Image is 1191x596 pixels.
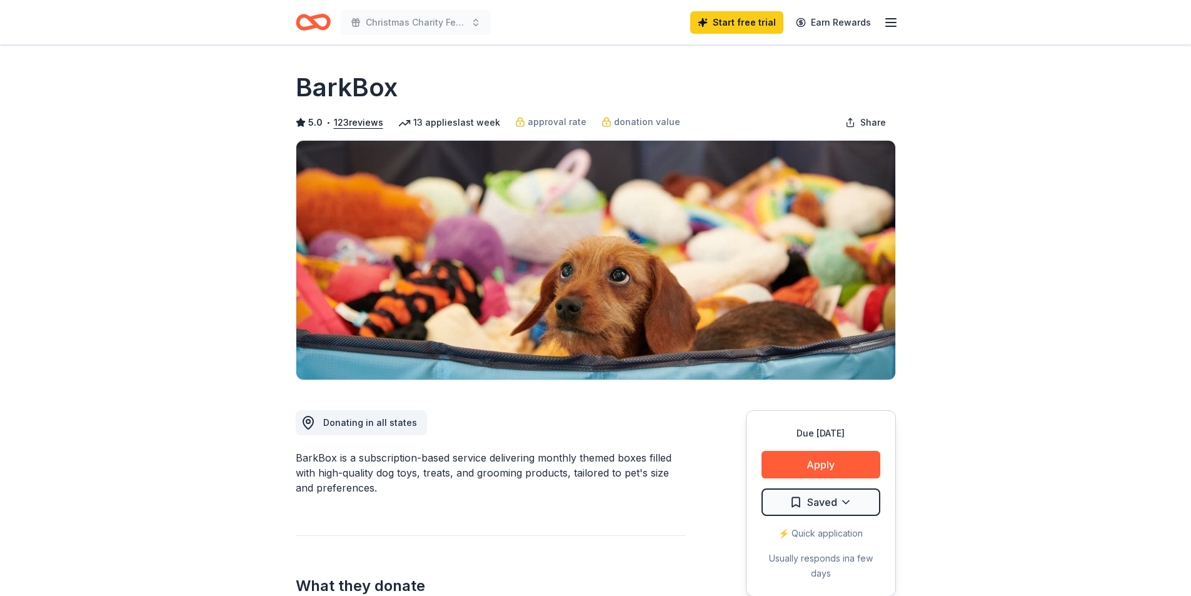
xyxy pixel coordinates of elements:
button: Christmas Charity Festival [341,10,491,35]
div: ⚡️ Quick application [761,526,880,541]
span: • [326,118,330,128]
button: Saved [761,488,880,516]
div: BarkBox is a subscription-based service delivering monthly themed boxes filled with high-quality ... [296,450,686,495]
div: 13 applies last week [398,115,500,130]
span: donation value [614,114,680,129]
a: Home [296,8,331,37]
h1: BarkBox [296,70,398,105]
a: Start free trial [690,11,783,34]
span: Share [860,115,886,130]
h2: What they donate [296,576,686,596]
a: donation value [601,114,680,129]
span: approval rate [528,114,586,129]
span: Christmas Charity Festival [366,15,466,30]
div: Due [DATE] [761,426,880,441]
span: Saved [807,494,837,510]
div: Usually responds in a few days [761,551,880,581]
a: Earn Rewards [788,11,878,34]
a: approval rate [515,114,586,129]
button: Share [835,110,896,135]
button: 123reviews [334,115,383,130]
button: Apply [761,451,880,478]
span: Donating in all states [323,417,417,428]
span: 5.0 [308,115,323,130]
img: Image for BarkBox [296,141,895,380]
